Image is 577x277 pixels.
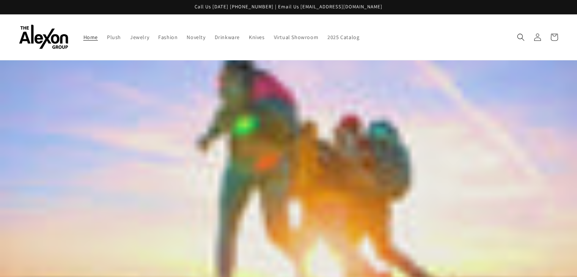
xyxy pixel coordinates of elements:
[513,29,529,46] summary: Search
[249,34,265,41] span: Knives
[102,29,126,45] a: Plush
[182,29,210,45] a: Novelty
[158,34,178,41] span: Fashion
[107,34,121,41] span: Plush
[79,29,102,45] a: Home
[154,29,182,45] a: Fashion
[126,29,154,45] a: Jewelry
[210,29,244,45] a: Drinkware
[215,34,240,41] span: Drinkware
[274,34,319,41] span: Virtual Showroom
[323,29,364,45] a: 2025 Catalog
[19,25,68,49] img: The Alexon Group
[327,34,359,41] span: 2025 Catalog
[130,34,149,41] span: Jewelry
[83,34,98,41] span: Home
[269,29,323,45] a: Virtual Showroom
[187,34,205,41] span: Novelty
[244,29,269,45] a: Knives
